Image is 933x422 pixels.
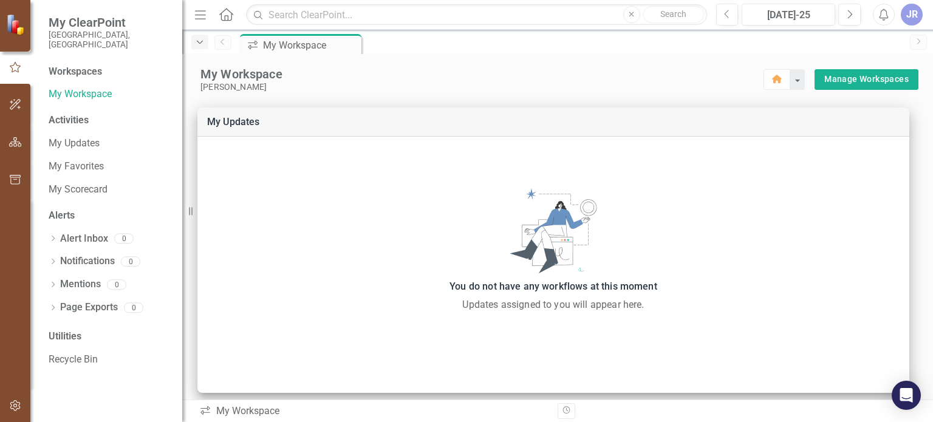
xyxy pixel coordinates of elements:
[60,277,101,291] a: Mentions
[207,116,260,128] a: My Updates
[60,301,118,315] a: Page Exports
[49,87,170,101] a: My Workspace
[746,8,831,22] div: [DATE]-25
[200,82,764,92] div: [PERSON_NAME]
[815,69,918,90] div: split button
[6,14,27,35] img: ClearPoint Strategy
[49,183,170,197] a: My Scorecard
[49,30,170,50] small: [GEOGRAPHIC_DATA], [GEOGRAPHIC_DATA]
[124,302,143,313] div: 0
[203,278,903,295] div: You do not have any workflows at this moment
[107,279,126,290] div: 0
[49,353,170,367] a: Recycle Bin
[49,330,170,344] div: Utilities
[121,256,140,267] div: 0
[246,4,706,26] input: Search ClearPoint...
[815,69,918,90] button: Manage Workspaces
[203,298,903,312] div: Updates assigned to you will appear here.
[742,4,835,26] button: [DATE]-25
[60,254,115,268] a: Notifications
[49,160,170,174] a: My Favorites
[60,232,108,246] a: Alert Inbox
[643,6,704,23] button: Search
[199,404,549,418] div: My Workspace
[49,137,170,151] a: My Updates
[901,4,923,26] button: JR
[49,65,102,79] div: Workspaces
[892,381,921,410] div: Open Intercom Messenger
[49,15,170,30] span: My ClearPoint
[263,38,358,53] div: My Workspace
[200,66,764,82] div: My Workspace
[49,114,170,128] div: Activities
[114,234,134,244] div: 0
[49,209,170,223] div: Alerts
[660,9,686,19] span: Search
[824,72,909,87] a: Manage Workspaces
